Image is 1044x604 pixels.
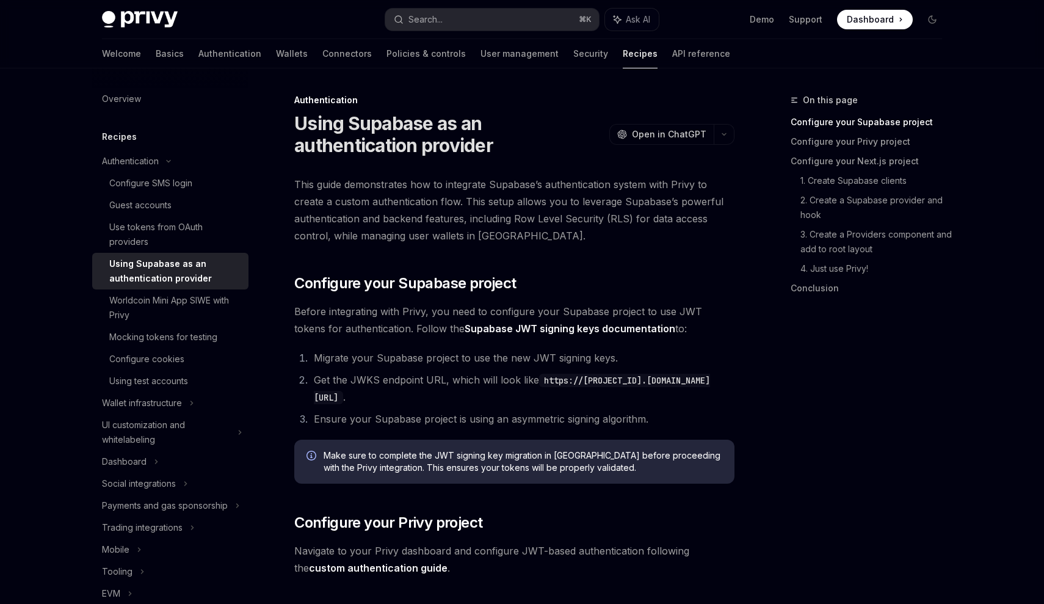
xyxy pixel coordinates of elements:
[109,198,172,213] div: Guest accounts
[92,370,248,392] a: Using test accounts
[109,220,241,249] div: Use tokens from OAuth providers
[102,476,176,491] div: Social integrations
[609,124,714,145] button: Open in ChatGPT
[800,171,952,191] a: 1. Create Supabase clients
[102,39,141,68] a: Welcome
[294,274,516,293] span: Configure your Supabase project
[102,542,129,557] div: Mobile
[109,330,217,344] div: Mocking tokens for testing
[791,132,952,151] a: Configure your Privy project
[306,451,319,463] svg: Info
[102,11,178,28] img: dark logo
[92,289,248,326] a: Worldcoin Mini App SIWE with Privy
[92,172,248,194] a: Configure SMS login
[800,225,952,259] a: 3. Create a Providers component and add to root layout
[92,88,248,110] a: Overview
[294,94,734,106] div: Authentication
[198,39,261,68] a: Authentication
[847,13,894,26] span: Dashboard
[294,112,604,156] h1: Using Supabase as an authentication provider
[294,542,734,577] span: Navigate to your Privy dashboard and configure JWT-based authentication following the .
[573,39,608,68] a: Security
[102,564,132,579] div: Tooling
[310,349,734,366] li: Migrate your Supabase project to use the new JWT signing keys.
[791,151,952,171] a: Configure your Next.js project
[102,454,147,469] div: Dashboard
[322,39,372,68] a: Connectors
[465,322,675,335] a: Supabase JWT signing keys documentation
[92,216,248,253] a: Use tokens from OAuth providers
[310,410,734,428] li: Ensure your Supabase project is using an asymmetric signing algorithm.
[102,586,120,601] div: EVM
[276,39,308,68] a: Wallets
[800,259,952,278] a: 4. Just use Privy!
[102,154,159,169] div: Authentication
[92,348,248,370] a: Configure cookies
[92,194,248,216] a: Guest accounts
[294,303,734,337] span: Before integrating with Privy, you need to configure your Supabase project to use JWT tokens for ...
[386,39,466,68] a: Policies & controls
[294,176,734,244] span: This guide demonstrates how to integrate Supabase’s authentication system with Privy to create a ...
[109,374,188,388] div: Using test accounts
[324,449,722,474] span: Make sure to complete the JWT signing key migration in [GEOGRAPHIC_DATA] before proceeding with t...
[102,418,230,447] div: UI customization and whitelabeling
[92,326,248,348] a: Mocking tokens for testing
[789,13,822,26] a: Support
[480,39,559,68] a: User management
[626,13,650,26] span: Ask AI
[623,39,658,68] a: Recipes
[803,93,858,107] span: On this page
[109,352,184,366] div: Configure cookies
[109,293,241,322] div: Worldcoin Mini App SIWE with Privy
[579,15,592,24] span: ⌘ K
[92,253,248,289] a: Using Supabase as an authentication provider
[605,9,659,31] button: Ask AI
[294,513,482,533] span: Configure your Privy project
[156,39,184,68] a: Basics
[791,112,952,132] a: Configure your Supabase project
[632,128,706,140] span: Open in ChatGPT
[102,129,137,144] h5: Recipes
[408,12,443,27] div: Search...
[109,176,192,191] div: Configure SMS login
[837,10,913,29] a: Dashboard
[791,278,952,298] a: Conclusion
[102,498,228,513] div: Payments and gas sponsorship
[385,9,599,31] button: Search...⌘K
[800,191,952,225] a: 2. Create a Supabase provider and hook
[310,371,734,406] li: Get the JWKS endpoint URL, which will look like .
[672,39,730,68] a: API reference
[309,562,448,575] a: custom authentication guide
[102,520,183,535] div: Trading integrations
[750,13,774,26] a: Demo
[109,257,241,286] div: Using Supabase as an authentication provider
[102,92,141,106] div: Overview
[923,10,942,29] button: Toggle dark mode
[102,396,182,410] div: Wallet infrastructure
